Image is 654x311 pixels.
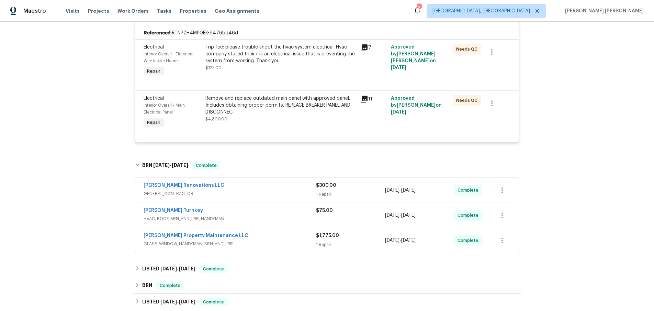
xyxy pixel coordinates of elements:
[66,8,80,14] span: Visits
[458,237,481,244] span: Complete
[401,238,416,243] span: [DATE]
[157,282,183,289] span: Complete
[458,187,481,194] span: Complete
[391,65,406,70] span: [DATE]
[144,190,316,197] span: GENERAL_CONTRACTOR
[205,95,356,116] div: Remove and replace outdated main panel with approved panel. Includes obtaining proper permits. RE...
[385,237,416,244] span: -
[144,96,164,101] span: Electrical
[385,213,399,218] span: [DATE]
[23,8,46,14] span: Maestro
[316,183,336,188] span: $300.00
[144,240,316,247] span: GLASS_WINDOW, HANDYMAN, BRN_AND_LRR
[144,208,203,213] a: [PERSON_NAME] Turnkey
[144,119,163,126] span: Repair
[133,294,521,310] div: LISTED [DATE]-[DATE]Complete
[385,188,399,193] span: [DATE]
[360,95,387,103] div: 11
[385,238,399,243] span: [DATE]
[88,8,109,14] span: Projects
[316,208,333,213] span: $75.00
[205,66,222,70] span: $125.00
[200,299,227,305] span: Complete
[180,8,206,14] span: Properties
[144,30,169,36] b: Reference:
[200,266,227,272] span: Complete
[391,110,406,115] span: [DATE]
[142,265,195,273] h6: LISTED
[432,8,530,14] span: [GEOGRAPHIC_DATA], [GEOGRAPHIC_DATA]
[385,187,416,194] span: -
[401,188,416,193] span: [DATE]
[215,8,259,14] span: Geo Assignments
[160,299,195,304] span: -
[179,299,195,304] span: [DATE]
[153,163,188,168] span: -
[205,117,227,121] span: $4,800.00
[385,212,416,219] span: -
[160,299,177,304] span: [DATE]
[316,191,385,198] div: 1 Repair
[133,154,521,176] div: BRN [DATE]-[DATE]Complete
[179,266,195,271] span: [DATE]
[144,215,316,222] span: HVAC, ROOF, BRN_AND_LRR, HANDYMAN
[135,27,519,39] div: 5RTNPZH4MP0EK-9476bd46d
[133,277,521,294] div: BRN Complete
[142,298,195,306] h6: LISTED
[144,233,248,238] a: [PERSON_NAME] Property Maintenance LLC
[562,8,644,14] span: [PERSON_NAME] [PERSON_NAME]
[117,8,149,14] span: Work Orders
[160,266,195,271] span: -
[142,281,152,290] h6: BRN
[456,97,480,104] span: Needs QC
[172,163,188,168] span: [DATE]
[456,46,480,53] span: Needs QC
[153,163,170,168] span: [DATE]
[144,45,164,50] span: Electrical
[142,161,188,170] h6: BRN
[391,96,442,115] span: Approved by [PERSON_NAME] on
[157,9,171,13] span: Tasks
[193,162,219,169] span: Complete
[401,213,416,218] span: [DATE]
[360,44,387,52] div: 7
[144,68,163,75] span: Repair
[316,233,339,238] span: $1,775.00
[316,241,385,248] div: 1 Repair
[144,183,224,188] a: [PERSON_NAME] Renovations LLC
[417,4,421,11] div: 2
[458,212,481,219] span: Complete
[133,261,521,277] div: LISTED [DATE]-[DATE]Complete
[144,103,185,114] span: Interior Overall - Main Electrical Panel
[391,45,436,70] span: Approved by [PERSON_NAME] [PERSON_NAME] on
[160,266,177,271] span: [DATE]
[205,44,356,64] div: Trip fee; please trouble shoot the hvac system electrical. Hvac company stated their r is an elec...
[144,52,193,63] span: Interior Overall - Electrical Wire Inside Home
